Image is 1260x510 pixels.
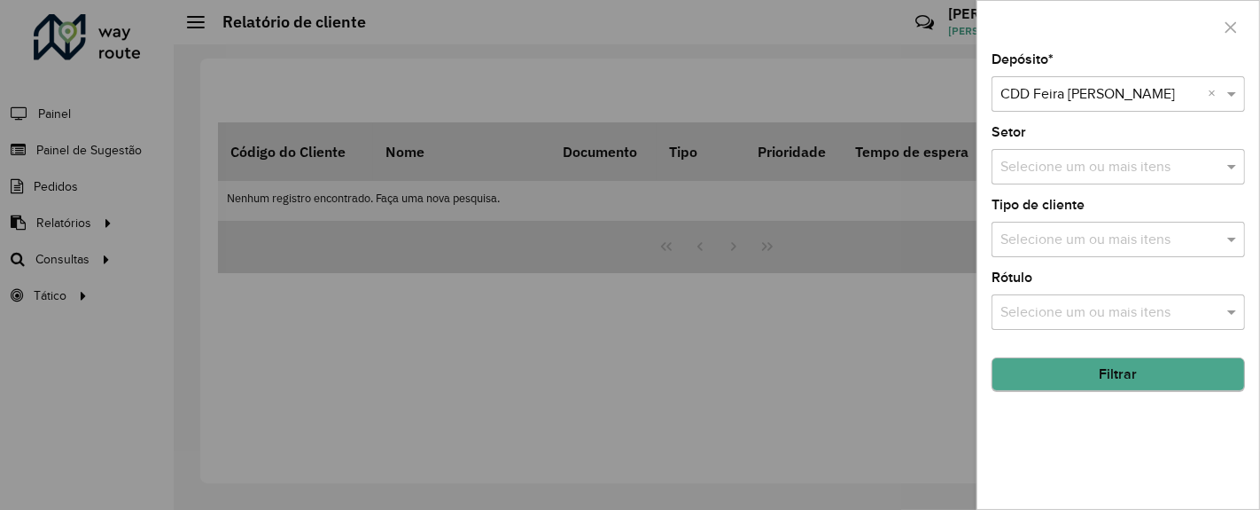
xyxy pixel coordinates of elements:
label: Setor [992,122,1026,143]
span: Clear all [1208,83,1223,105]
button: Filtrar [992,357,1245,391]
label: Depósito [992,49,1054,70]
label: Rótulo [992,267,1032,288]
label: Tipo de cliente [992,194,1085,216]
